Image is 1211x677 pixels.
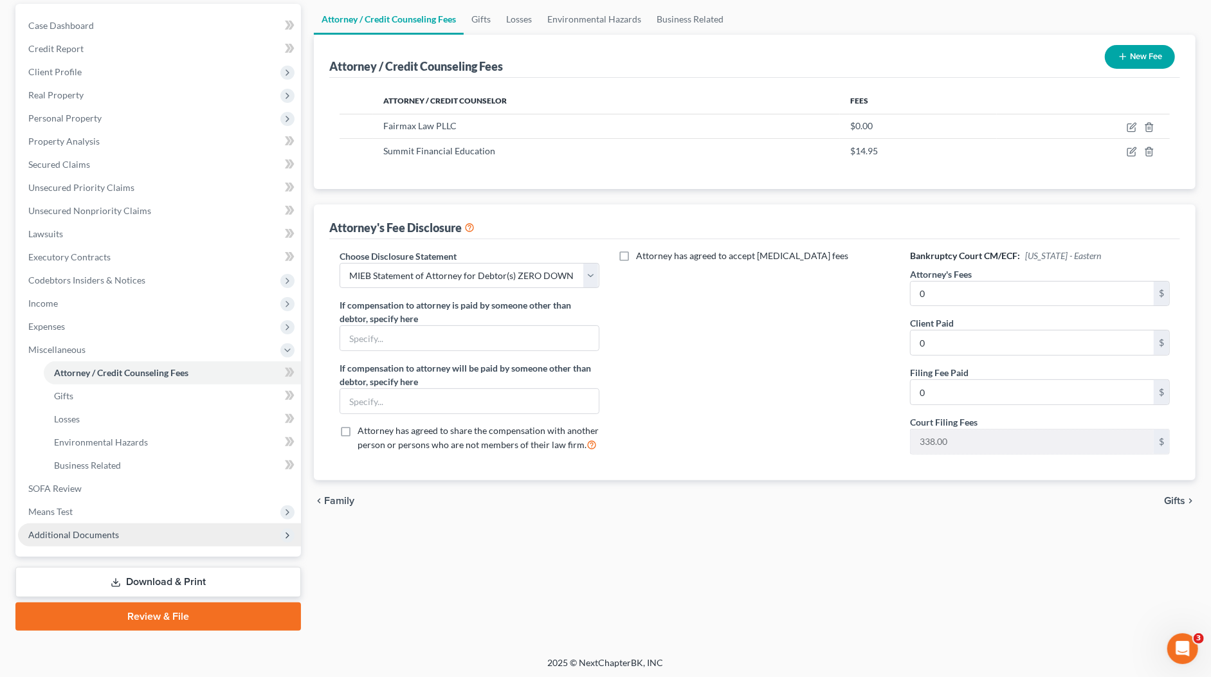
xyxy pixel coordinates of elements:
span: Property Analysis [28,136,100,147]
a: Losses [44,408,301,431]
span: Credit Report [28,43,84,54]
a: SOFA Review [18,477,301,500]
span: Additional Documents [28,529,119,540]
span: Real Property [28,89,84,100]
span: Fairmax Law PLLC [383,120,457,131]
a: Attorney / Credit Counseling Fees [44,361,301,384]
a: Property Analysis [18,130,301,153]
div: Attorney's Fee Disclosure [329,220,475,235]
span: Family [324,496,354,506]
a: Lawsuits [18,222,301,246]
div: $ [1154,282,1169,306]
a: Business Related [44,454,301,477]
a: Download & Print [15,567,301,597]
a: Unsecured Priority Claims [18,176,301,199]
input: Specify... [340,389,599,413]
div: $ [1154,380,1169,404]
span: Codebtors Insiders & Notices [28,275,145,285]
span: Income [28,298,58,309]
i: chevron_right [1185,496,1196,506]
span: Unsecured Priority Claims [28,182,134,193]
a: Executory Contracts [18,246,301,269]
span: Means Test [28,506,73,517]
label: If compensation to attorney is paid by someone other than debtor, specify here [340,298,599,325]
div: $ [1154,429,1169,454]
span: Client Profile [28,66,82,77]
span: $0.00 [850,120,873,131]
a: Losses [498,4,540,35]
button: chevron_left Family [314,496,354,506]
label: Court Filing Fees [910,415,978,429]
a: Review & File [15,602,301,631]
span: Attorney has agreed to accept [MEDICAL_DATA] fees [637,250,849,261]
span: Business Related [54,460,121,471]
span: Unsecured Nonpriority Claims [28,205,151,216]
span: Lawsuits [28,228,63,239]
input: 0.00 [911,282,1154,306]
span: Attorney has agreed to share the compensation with another person or persons who are not members ... [358,425,599,450]
input: Specify... [340,326,599,350]
span: Secured Claims [28,159,90,170]
label: If compensation to attorney will be paid by someone other than debtor, specify here [340,361,599,388]
span: Gifts [54,390,73,401]
button: New Fee [1105,45,1175,69]
input: 0.00 [911,380,1154,404]
span: Fees [850,96,868,105]
button: Gifts chevron_right [1164,496,1196,506]
a: Credit Report [18,37,301,60]
div: $ [1154,330,1169,355]
span: Attorney / Credit Counseling Fees [54,367,188,378]
iframe: Intercom live chat [1167,633,1198,664]
h6: Bankruptcy Court CM/ECF: [910,249,1170,262]
a: Environmental Hazards [540,4,649,35]
span: Gifts [1164,496,1185,506]
a: Gifts [44,384,301,408]
a: Environmental Hazards [44,431,301,454]
span: Miscellaneous [28,344,86,355]
label: Choose Disclosure Statement [340,249,457,263]
input: 0.00 [911,429,1154,454]
span: SOFA Review [28,483,82,494]
a: Unsecured Nonpriority Claims [18,199,301,222]
a: Attorney / Credit Counseling Fees [314,4,464,35]
span: Personal Property [28,113,102,123]
label: Client Paid [910,316,954,330]
a: Secured Claims [18,153,301,176]
span: [US_STATE] - Eastern [1025,250,1101,261]
a: Gifts [464,4,498,35]
span: Executory Contracts [28,251,111,262]
span: Case Dashboard [28,20,94,31]
div: Attorney / Credit Counseling Fees [329,59,503,74]
span: Attorney / Credit Counselor [383,96,507,105]
span: $14.95 [850,145,878,156]
i: chevron_left [314,496,324,506]
input: 0.00 [911,330,1154,355]
span: Losses [54,413,80,424]
label: Filing Fee Paid [910,366,969,379]
span: Environmental Hazards [54,437,148,447]
span: Expenses [28,321,65,332]
span: 3 [1194,633,1204,644]
span: Summit Financial Education [383,145,495,156]
a: Case Dashboard [18,14,301,37]
label: Attorney's Fees [910,267,972,281]
a: Business Related [649,4,731,35]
